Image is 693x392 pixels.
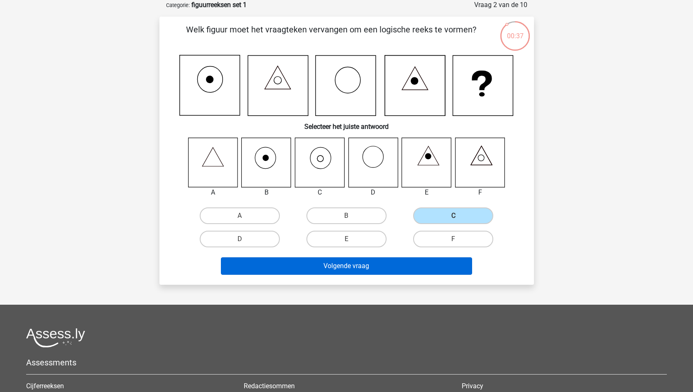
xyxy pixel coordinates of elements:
[200,207,280,224] label: A
[235,187,298,197] div: B
[26,357,667,367] h5: Assessments
[462,382,483,390] a: Privacy
[182,187,245,197] div: A
[342,187,405,197] div: D
[413,207,493,224] label: C
[306,207,387,224] label: B
[289,187,351,197] div: C
[221,257,472,275] button: Volgende vraag
[26,328,85,348] img: Assessly logo
[26,382,64,390] a: Cijferreeksen
[500,20,531,41] div: 00:37
[306,231,387,247] label: E
[173,116,521,131] h6: Selecteer het juiste antwoord
[166,2,190,8] small: Categorie:
[173,23,490,48] p: Welk figuur moet het vraagteken vervangen om een logische reeks te vormen?
[191,1,247,9] strong: figuurreeksen set 1
[395,187,458,197] div: E
[449,187,512,197] div: F
[200,231,280,247] label: D
[413,231,493,247] label: F
[244,382,295,390] a: Redactiesommen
